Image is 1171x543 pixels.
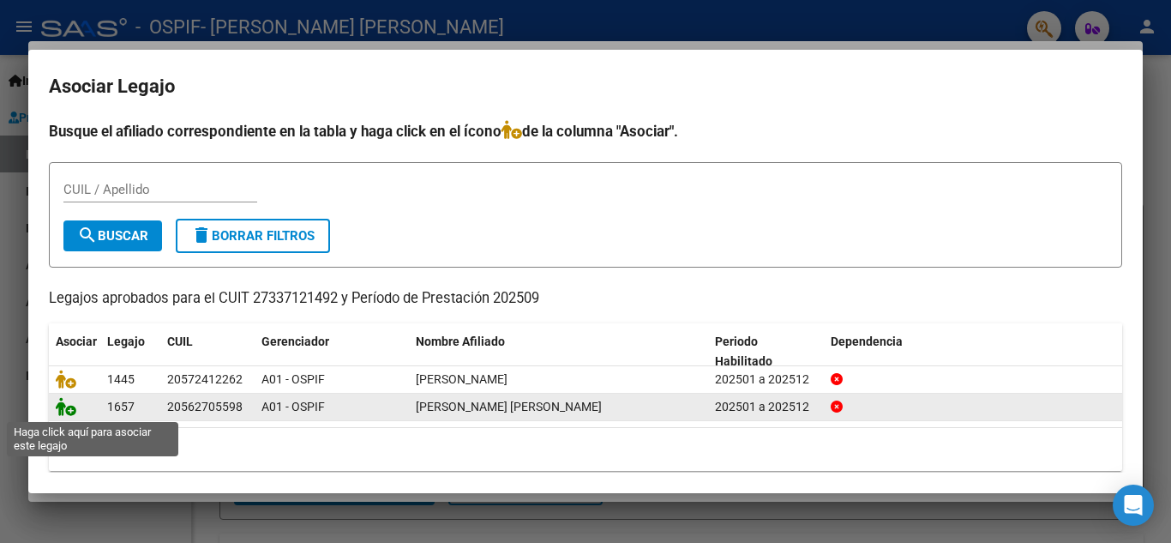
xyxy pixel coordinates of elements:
datatable-header-cell: Asociar [49,323,100,380]
span: Buscar [77,228,148,244]
span: Borrar Filtros [191,228,315,244]
span: A01 - OSPIF [261,372,325,386]
datatable-header-cell: Gerenciador [255,323,409,380]
datatable-header-cell: CUIL [160,323,255,380]
span: CARO MILTON ALESSIO [416,372,507,386]
button: Borrar Filtros [176,219,330,253]
span: CAMACHO LOPEZ GIOVANNI SEBASTIAN [416,400,602,413]
span: 1445 [107,372,135,386]
div: 20572412262 [167,370,243,389]
mat-icon: search [77,225,98,245]
h2: Asociar Legajo [49,70,1122,103]
span: Asociar [56,335,97,348]
span: Gerenciador [261,335,329,348]
div: 20562705598 [167,397,243,417]
datatable-header-cell: Periodo Habilitado [708,323,824,380]
span: 1657 [107,400,135,413]
div: 202501 a 202512 [715,370,817,389]
mat-icon: delete [191,225,212,245]
button: Buscar [63,220,162,251]
span: Dependencia [831,335,903,348]
datatable-header-cell: Legajo [100,323,160,380]
span: Periodo Habilitado [715,335,772,368]
p: Legajos aprobados para el CUIT 27337121492 y Período de Prestación 202509 [49,288,1122,310]
span: A01 - OSPIF [261,400,325,413]
span: CUIL [167,335,193,348]
div: 2 registros [49,428,1122,471]
datatable-header-cell: Nombre Afiliado [409,323,708,380]
span: Legajo [107,335,145,348]
div: Open Intercom Messenger [1113,485,1154,526]
div: 202501 a 202512 [715,397,817,417]
datatable-header-cell: Dependencia [824,323,1123,380]
span: Nombre Afiliado [416,335,505,348]
h4: Busque el afiliado correspondiente en la tabla y haga click en el ícono de la columna "Asociar". [49,120,1122,142]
